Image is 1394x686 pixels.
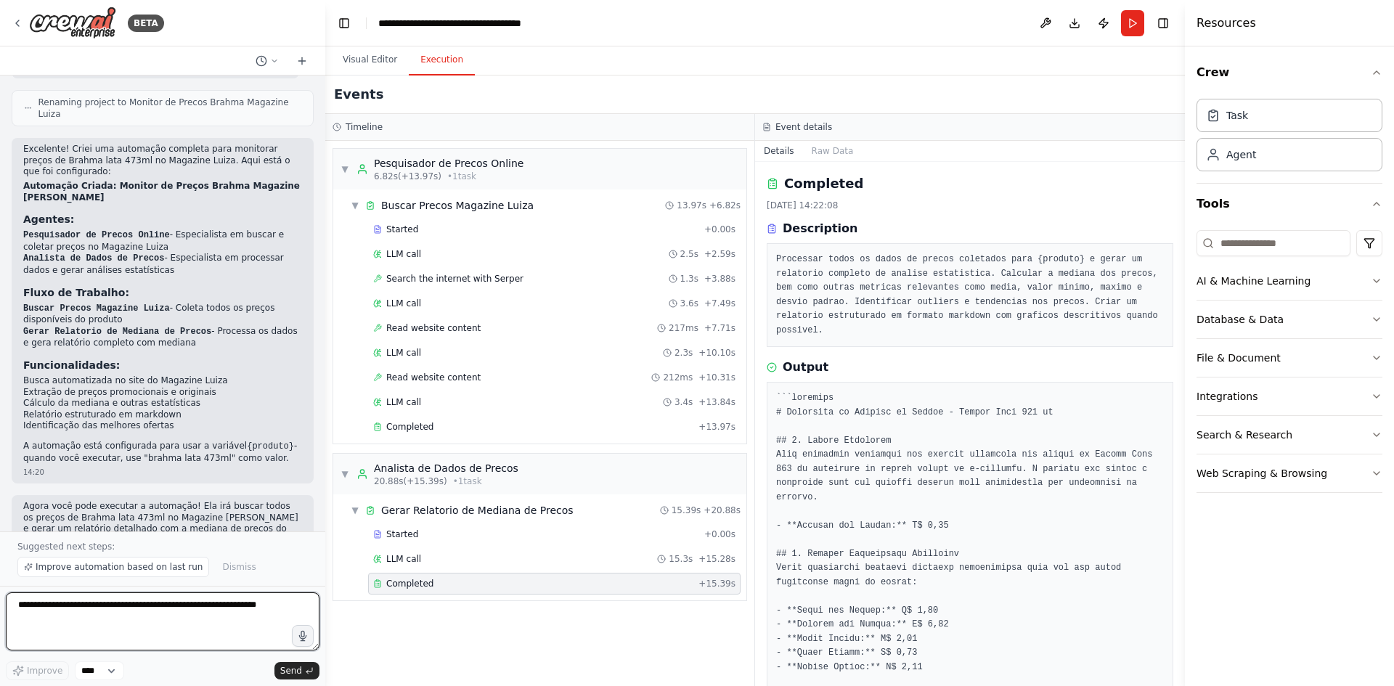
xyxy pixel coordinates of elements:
span: ▼ [351,505,359,516]
li: Busca automatizada no site do Magazine Luiza [23,375,302,387]
span: Started [386,224,418,235]
span: Started [386,528,418,540]
span: 15.3s [669,553,693,565]
span: + 10.31s [698,372,735,383]
div: Task [1226,108,1248,123]
div: Crew [1197,93,1382,183]
p: A automação está configurada para usar a variável - quando você executar, use "brahma lata 473ml"... [23,441,302,464]
span: LLM call [386,396,421,408]
li: - Coleta todos os preços disponíveis do produto [23,303,302,326]
button: Raw Data [803,141,863,161]
div: BETA [128,15,164,32]
button: Execution [409,45,475,75]
span: • 1 task [453,475,482,487]
span: 1.3s [680,273,698,285]
button: Start a new chat [290,52,314,70]
span: + 15.28s [698,553,735,565]
button: Switch to previous chat [250,52,285,70]
span: 3.4s [674,396,693,408]
button: Click to speak your automation idea [292,625,314,647]
strong: Funcionalidades: [23,359,120,371]
code: Pesquisador de Precos Online [23,230,170,240]
code: Buscar Precos Magazine Luiza [23,303,170,314]
h2: Completed [784,173,863,194]
p: Excelente! Criei uma automação completa para monitorar preços de Brahma lata 473ml no Magazine Lu... [23,144,302,178]
code: {produto} [247,441,294,452]
span: Dismiss [222,561,256,573]
span: LLM call [386,298,421,309]
span: LLM call [386,553,421,565]
span: 2.5s [680,248,698,260]
nav: breadcrumb [378,16,542,30]
strong: Fluxo de Trabalho: [23,287,129,298]
button: Hide right sidebar [1153,13,1173,33]
span: 212ms [663,372,693,383]
button: Crew [1197,52,1382,93]
span: + 0.00s [704,224,735,235]
li: Extração de preços promocionais e originais [23,387,302,399]
div: [DATE] 14:22:08 [767,200,1173,211]
div: Gerar Relatorio de Mediana de Precos [381,503,574,518]
span: LLM call [386,248,421,260]
span: Read website content [386,372,481,383]
span: + 13.84s [698,396,735,408]
span: + 15.39s [698,578,735,589]
strong: Automação Criada: Monitor de Preços Brahma Magazine [PERSON_NAME] [23,181,300,203]
span: 2.3s [674,347,693,359]
div: 14:20 [23,467,302,478]
li: - Processa os dados e gera relatório completo com mediana [23,326,302,349]
strong: Agentes: [23,213,74,225]
span: + 10.10s [698,347,735,359]
h3: Output [783,359,828,376]
span: + 0.00s [704,528,735,540]
div: Pesquisador de Precos Online [374,156,523,171]
button: Improve automation based on last run [17,557,209,577]
span: Read website content [386,322,481,334]
div: Agent [1226,147,1256,162]
span: LLM call [386,347,421,359]
pre: Processar todos os dados de precos coletados para {produto} e gerar um relatorio completo de anal... [776,253,1164,338]
span: 13.97s [677,200,706,211]
div: Analista de Dados de Precos [374,461,518,475]
li: Identificação das melhores ofertas [23,420,302,432]
button: Improve [6,661,69,680]
span: Send [280,665,302,677]
span: Improve automation based on last run [36,561,203,573]
span: 217ms [669,322,698,334]
p: Suggested next steps: [17,541,308,552]
span: Improve [27,665,62,677]
h2: Events [334,84,383,105]
div: Tools [1197,224,1382,505]
span: + 7.49s [704,298,735,309]
button: Send [274,662,319,679]
span: + 7.71s [704,322,735,334]
span: 20.88s (+15.39s) [374,475,447,487]
button: Web Scraping & Browsing [1197,454,1382,492]
span: + 6.82s [709,200,741,211]
span: ▼ [341,468,349,480]
span: Completed [386,578,433,589]
h3: Description [783,220,857,237]
button: Tools [1197,184,1382,224]
button: File & Document [1197,339,1382,377]
span: ▼ [341,163,349,175]
span: Completed [386,421,433,433]
span: 6.82s (+13.97s) [374,171,441,182]
li: - Especialista em buscar e coletar preços no Magazine Luiza [23,229,302,253]
button: Search & Research [1197,416,1382,454]
span: ▼ [351,200,359,211]
button: Visual Editor [331,45,409,75]
span: • 1 task [447,171,476,182]
span: + 2.59s [704,248,735,260]
code: Gerar Relatorio de Mediana de Precos [23,327,211,337]
button: AI & Machine Learning [1197,262,1382,300]
button: Database & Data [1197,301,1382,338]
span: Renaming project to Monitor de Precos Brahma Magazine Luiza [38,97,301,120]
code: Analista de Dados de Precos [23,253,164,264]
span: + 3.88s [704,273,735,285]
h3: Event details [775,121,832,133]
li: Relatório estruturado em markdown [23,409,302,421]
li: Cálculo da mediana e outras estatísticas [23,398,302,409]
span: + 20.88s [704,505,741,516]
span: Search the internet with Serper [386,273,523,285]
